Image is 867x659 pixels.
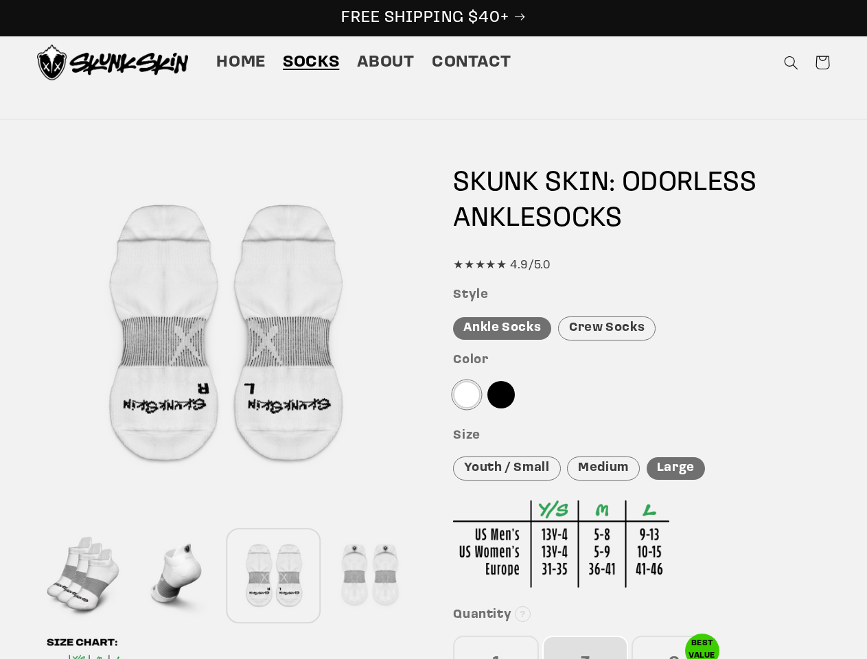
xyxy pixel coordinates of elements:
span: About [357,52,415,73]
img: Skunk Skin Anti-Odor Socks. [37,45,188,80]
a: Socks [275,43,348,82]
a: Contact [423,43,520,82]
h1: SKUNK SKIN: ODORLESS SOCKS [453,165,830,237]
h3: Style [453,288,830,303]
p: FREE SHIPPING $40+ [14,8,853,29]
div: Ankle Socks [453,317,551,340]
div: Large [647,457,705,480]
span: Home [216,52,266,73]
div: Medium [567,456,640,481]
div: Crew Socks [558,316,656,340]
a: About [348,43,423,82]
span: ANKLE [453,205,535,233]
a: Home [208,43,275,82]
h3: Quantity [453,608,830,623]
h3: Color [453,353,830,369]
div: Youth / Small [453,456,560,481]
summary: Search [775,47,807,78]
img: Sizing Chart [453,500,669,588]
span: Socks [283,52,339,73]
span: Contact [432,52,511,73]
h3: Size [453,428,830,444]
div: ★★★★★ 4.9/5.0 [453,255,830,276]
